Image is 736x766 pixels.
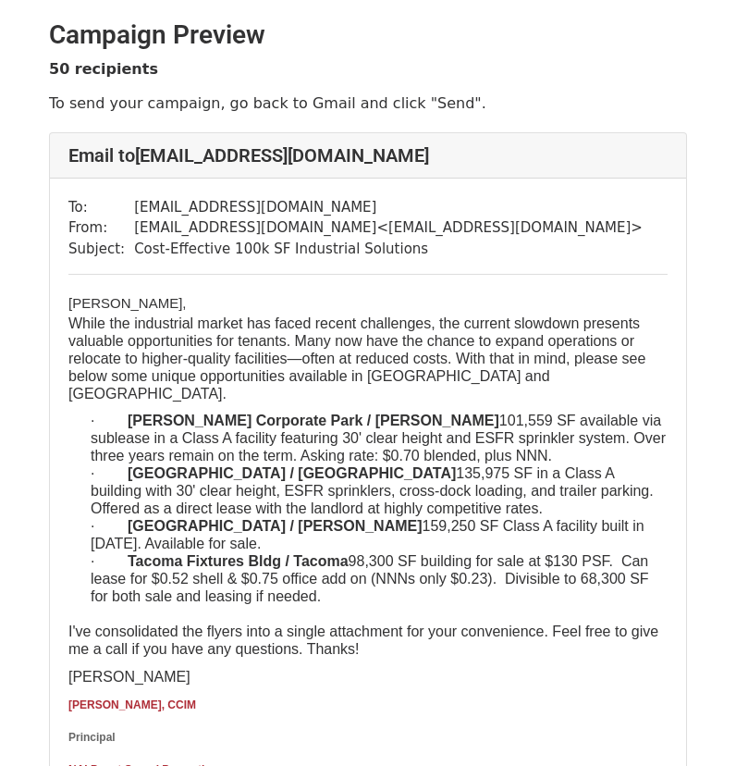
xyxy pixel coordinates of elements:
[91,518,644,551] span: 159,250 SF Class A facility built in [DATE]. Available for sale.
[128,465,456,481] b: [GEOGRAPHIC_DATA] / [GEOGRAPHIC_DATA]
[91,413,666,463] span: 101,559 SF available via sublease in a Class A facility featuring 30' clear height and ESFR sprin...
[128,518,423,534] b: [GEOGRAPHIC_DATA] / [PERSON_NAME]
[91,465,94,481] span: ·
[68,731,116,744] font: Principal
[68,624,658,657] font: I've consolidated the flyers into a single attachment for your convenience. Feel free to give me ...
[128,413,499,428] b: [PERSON_NAME] Corporate Park / [PERSON_NAME]
[91,465,654,516] span: 135,975 SF in a Class A building with 30' clear height, ESFR sprinklers, cross-dock loading, and ...
[91,413,94,428] span: ·
[68,239,134,260] td: Subject:
[134,197,643,218] td: [EMAIL_ADDRESS][DOMAIN_NAME]
[68,144,668,167] h4: Email to [EMAIL_ADDRESS][DOMAIN_NAME]
[134,239,643,260] td: Cost-Effective 100k SF Industrial Solutions
[49,93,687,113] p: To send your campaign, go back to Gmail and click "Send".
[91,553,94,569] span: ·
[68,295,187,311] font: [PERSON_NAME],
[49,60,158,78] strong: 50 recipients
[68,197,134,218] td: To:
[68,315,645,402] font: While the industrial market has faced recent challenges, the current slowdown presents valuable o...
[91,553,649,604] span: 98,300 SF building for sale at $130 PSF. Can lease for $0.52 shell & $0.75 office add on (NNNs on...
[68,698,196,711] span: [PERSON_NAME], CCIM
[134,217,643,239] td: [EMAIL_ADDRESS][DOMAIN_NAME] < [EMAIL_ADDRESS][DOMAIN_NAME] >
[68,217,134,239] td: From:
[91,518,94,534] span: ·
[128,553,349,569] b: Tacoma Fixtures Bldg / Tacoma
[49,19,687,51] h2: Campaign Preview
[68,669,190,685] font: [PERSON_NAME]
